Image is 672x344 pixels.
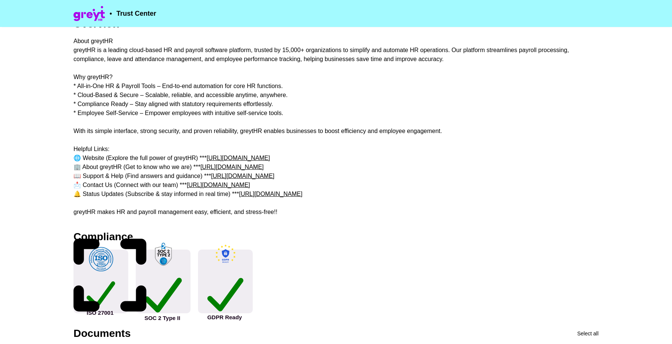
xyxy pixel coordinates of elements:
[213,242,238,267] img: check
[73,37,598,217] div: About greytHR greytHR is a leading cloud-based HR and payroll software platform, trusted by 15,00...
[239,191,303,197] a: [URL][DOMAIN_NAME]
[73,6,105,21] img: Company Banner
[73,19,120,29] div: Overview
[109,10,112,17] span: •
[187,182,250,188] a: [URL][DOMAIN_NAME]
[200,164,264,170] a: [URL][DOMAIN_NAME]
[207,273,244,320] div: GDPR Ready
[73,232,133,242] div: Compliance
[144,272,182,321] div: SOC 2 Type II
[73,328,130,339] div: Documents
[117,10,156,17] span: Trust Center
[211,173,274,179] a: [URL][DOMAIN_NAME]
[207,155,270,161] a: [URL][DOMAIN_NAME]
[577,331,598,336] div: Select all
[151,242,175,266] img: check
